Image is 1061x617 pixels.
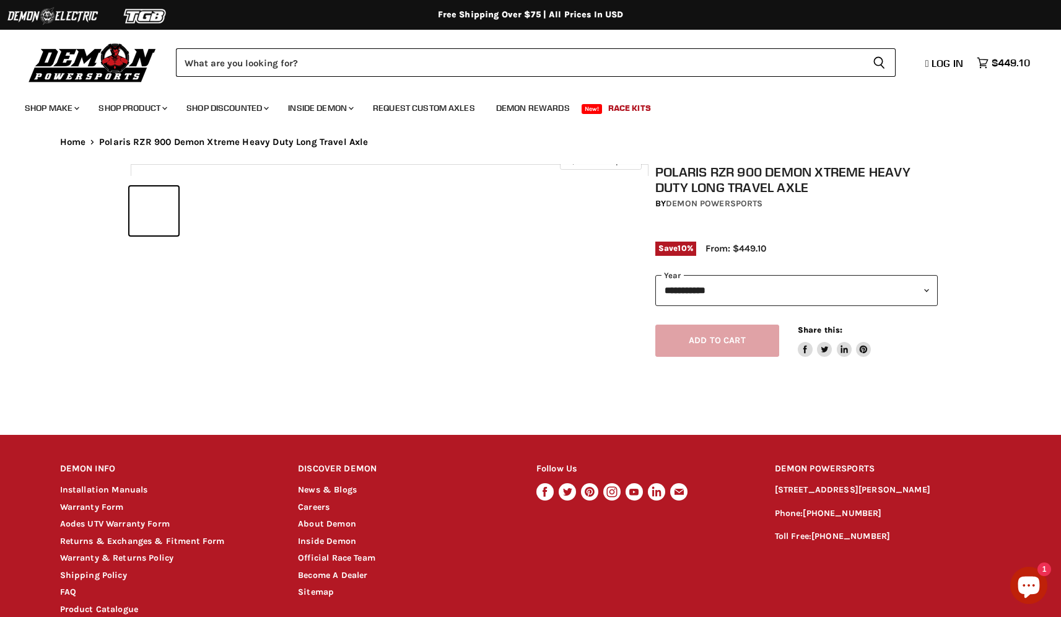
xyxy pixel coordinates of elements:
a: Request Custom Axles [364,95,484,121]
inbox-online-store-chat: Shopify online store chat [1006,567,1051,607]
span: Save % [655,242,696,255]
img: Demon Electric Logo 2 [6,4,99,28]
form: Product [176,48,896,77]
h2: DEMON POWERSPORTS [775,455,1002,484]
a: Demon Powersports [666,198,762,209]
a: Home [60,137,86,147]
button: Search [863,48,896,77]
span: $449.10 [992,57,1030,69]
img: Demon Powersports [25,40,160,84]
a: Shop Make [15,95,87,121]
span: From: $449.10 [705,243,766,254]
p: Phone: [775,507,1002,521]
h2: Follow Us [536,455,751,484]
a: Installation Manuals [60,484,148,495]
a: About Demon [298,519,356,529]
a: Log in [920,58,971,69]
select: year [655,275,938,305]
a: Warranty & Returns Policy [60,553,174,563]
a: $449.10 [971,54,1036,72]
a: News & Blogs [298,484,357,495]
a: Demon Rewards [487,95,579,121]
span: Click to expand [566,156,635,165]
h2: DISCOVER DEMON [298,455,513,484]
span: Share this: [798,325,842,335]
span: Polaris RZR 900 Demon Xtreme Heavy Duty Long Travel Axle [99,137,368,147]
input: Search [176,48,863,77]
div: Free Shipping Over $75 | All Prices In USD [35,9,1026,20]
span: Log in [932,57,963,69]
a: Inside Demon [298,536,356,546]
button: IMAGE thumbnail [129,186,178,235]
span: New! [582,104,603,114]
p: Toll Free: [775,530,1002,544]
aside: Share this: [798,325,871,357]
h2: DEMON INFO [60,455,275,484]
a: Shipping Policy [60,570,127,580]
a: Sitemap [298,587,334,597]
p: [STREET_ADDRESS][PERSON_NAME] [775,483,1002,497]
a: Careers [298,502,330,512]
a: Shop Discounted [177,95,276,121]
a: Shop Product [89,95,175,121]
h1: Polaris RZR 900 Demon Xtreme Heavy Duty Long Travel Axle [655,164,938,195]
a: Product Catalogue [60,604,139,615]
a: Warranty Form [60,502,124,512]
a: Become A Dealer [298,570,367,580]
nav: Breadcrumbs [35,137,1026,147]
a: [PHONE_NUMBER] [803,508,881,519]
a: Returns & Exchanges & Fitment Form [60,536,225,546]
a: FAQ [60,587,76,597]
a: Official Race Team [298,553,375,563]
a: Aodes UTV Warranty Form [60,519,170,529]
ul: Main menu [15,90,1027,121]
div: by [655,197,938,211]
a: Race Kits [599,95,660,121]
a: Inside Demon [279,95,361,121]
span: 10 [678,243,686,253]
img: TGB Logo 2 [99,4,192,28]
a: [PHONE_NUMBER] [811,531,890,541]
